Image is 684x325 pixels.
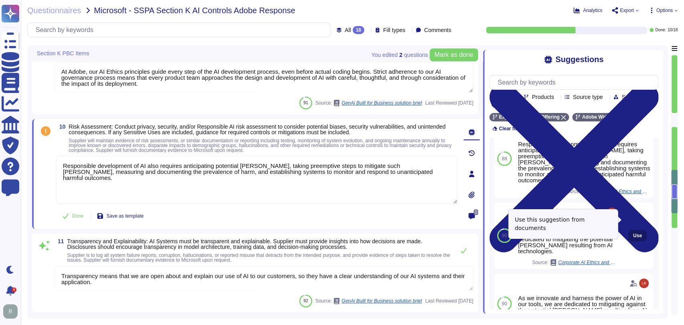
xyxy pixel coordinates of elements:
span: Source: [315,298,422,304]
span: Done: [655,28,666,32]
span: Source: [315,100,422,106]
span: Done [72,214,84,218]
span: Risk Assessment: Conduct privacy, security, and/or Responsible AI risk assessment to consider pot... [69,123,446,135]
span: Supplier is to log all system failure reports, corruption, hallucinations, or reported misuse tha... [67,252,450,263]
span: GenAi Built for Business solution brief [341,299,422,303]
span: 10 / 18 [668,28,678,32]
span: You edited question s [371,52,428,58]
button: Analytics [573,7,602,14]
span: Section K PBC Items [37,50,89,56]
textarea: Responsible development of AI also requires anticipating potential [PERSON_NAME], taking preempti... [56,156,457,204]
div: Use this suggestion from documents [508,209,618,239]
button: Mark as done [430,48,478,61]
img: user [3,304,18,319]
input: Search by keywords [32,23,330,37]
span: Last Reviewed [DATE] [425,101,473,105]
span: GenAi Built for Business solution brief [341,101,422,105]
div: As we innovate and harness the power of AI in our tools, we are dedicated to mitigating against t... [518,295,650,319]
div: 9 [12,287,16,292]
span: Comments [424,27,451,33]
span: 91 [303,101,308,105]
span: 10 [56,124,66,129]
b: 2 [399,52,402,58]
textarea: At Adobe, our AI Ethics principles guide every step of the AI development process, even before ac... [54,62,473,93]
span: 0 [474,209,478,215]
span: 92 [303,299,308,303]
span: Last Reviewed [DATE] [425,299,473,303]
span: All [345,27,351,33]
span: 90 [502,233,507,238]
span: 90 [502,301,507,306]
button: Done [56,208,90,224]
button: Use [628,230,647,241]
input: Search by keywords [494,75,658,89]
span: Save as template [107,214,144,218]
img: user [639,279,649,288]
span: Options [656,8,673,13]
img: user [607,208,617,217]
span: Questionnaires [27,6,81,14]
span: Analytics [583,8,602,13]
div: 18 [353,26,364,34]
span: 11 [54,238,64,244]
span: Use [633,233,642,238]
span: Mark as done [434,52,473,58]
span: Transparency and Explainability: AI Systems must be transparent and explainable. Supplier must pr... [67,238,422,250]
span: 88 [502,156,507,161]
span: Export [620,8,634,13]
span: Fill types [383,27,405,33]
span: Microsoft - SSPA Section K AI Controls Adobe Response [94,6,295,14]
button: user [2,303,23,320]
button: Save as template [91,208,150,224]
span: Supplier will maintain evidence of risk assessments, or similar documentation or reporting includ... [69,138,452,153]
textarea: Transparency means that we are open about and explain our use of AI to our customers, so they hav... [54,266,473,291]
